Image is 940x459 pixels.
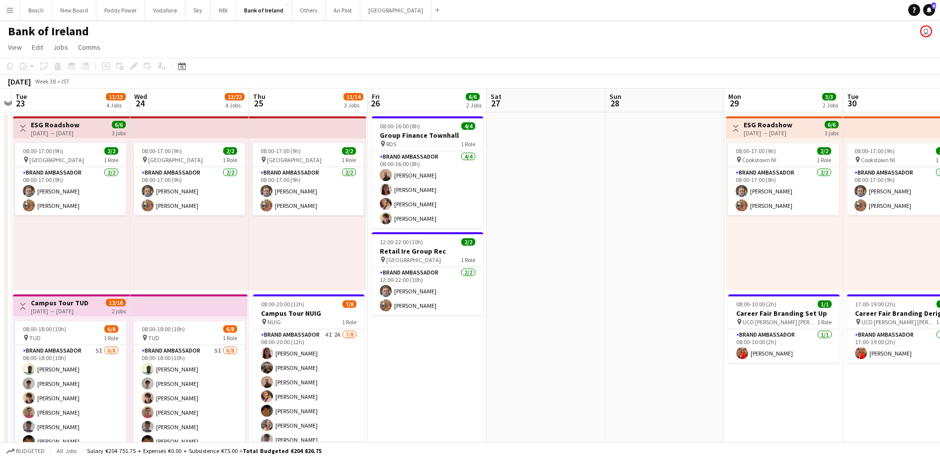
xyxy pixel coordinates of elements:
span: Comms [78,43,100,52]
button: Others [292,0,326,20]
span: All jobs [55,447,79,455]
button: Sky [185,0,211,20]
span: Jobs [53,43,68,52]
button: New Board [52,0,96,20]
button: [GEOGRAPHIC_DATA] [360,0,431,20]
button: Bosch [20,0,52,20]
button: NBI [211,0,236,20]
a: Comms [74,41,104,54]
button: Vodafone [145,0,185,20]
span: Total Budgeted €204 826.75 [243,447,322,455]
button: Paddy Power [96,0,145,20]
span: View [8,43,22,52]
span: Edit [32,43,43,52]
a: Jobs [49,41,72,54]
span: 6 [932,2,936,9]
div: Salary €204 751.75 + Expenses €0.00 + Subsistence €75.00 = [87,447,322,455]
span: Week 38 [33,78,58,85]
span: Budgeted [16,448,45,455]
div: [DATE] [8,77,31,87]
app-user-avatar: Katie Shovlin [920,25,932,37]
button: Budgeted [5,446,46,457]
button: An Post [326,0,360,20]
a: View [4,41,26,54]
button: Bank of Ireland [236,0,292,20]
h1: Bank of Ireland [8,24,89,39]
div: IST [62,78,70,85]
a: Edit [28,41,47,54]
a: 6 [923,4,935,16]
